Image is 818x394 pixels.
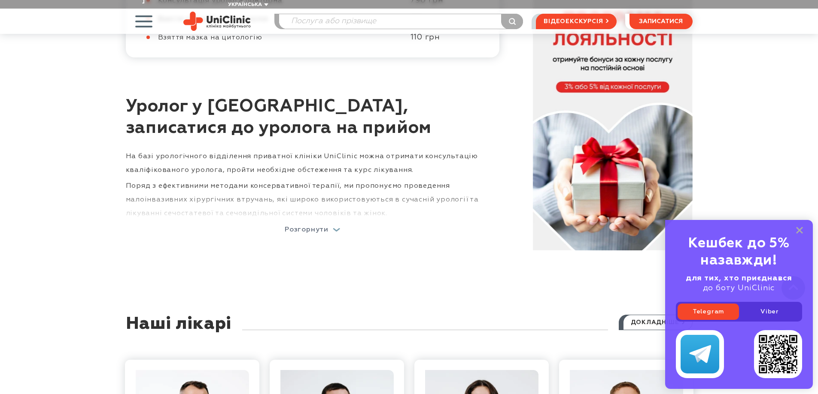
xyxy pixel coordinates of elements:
div: Наші лікарі [126,315,232,347]
span: записатися [639,18,683,24]
button: записатися [629,14,693,29]
div: до боту UniClinic [676,274,802,293]
input: Послуга або прізвище [279,14,523,29]
span: Взяття мазка на цитологію [158,34,262,41]
a: Telegram [678,304,739,320]
span: Українська [228,2,262,7]
p: Розгорнути [285,226,328,233]
span: докладніше [631,315,679,330]
b: для тих, хто приєднався [686,274,792,282]
p: Поряд з ефективними методами консервативної терапії, ми пропонуємо проведення малоінвазивних хіру... [126,179,499,220]
a: Viber [739,304,800,320]
span: відеоекскурсія [544,14,603,29]
h2: Уролог у [GEOGRAPHIC_DATA], записатися до уролога на прийом [126,96,499,147]
div: Кешбек до 5% назавжди! [676,235,802,269]
button: Українська [226,2,268,8]
div: 110 грн [402,33,476,42]
p: На базі урологічного відділення приватної клініки UniClinic можна отримати консультацію кваліфіко... [126,150,499,177]
a: відеоекскурсія [536,14,616,29]
img: Uniclinic [183,12,251,31]
a: докладніше [619,315,693,330]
